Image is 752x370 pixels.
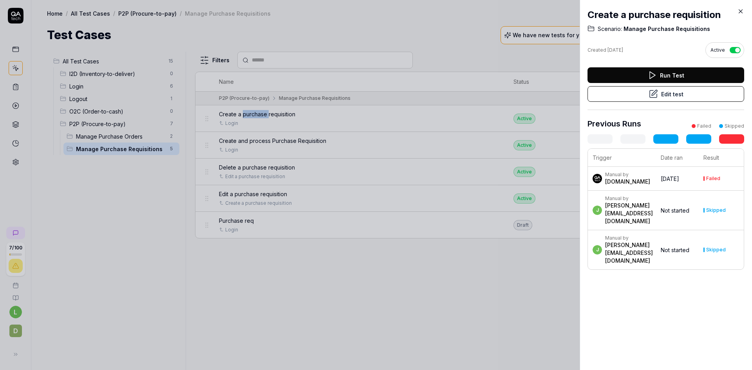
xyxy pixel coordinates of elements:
[587,86,744,102] button: Edit test
[588,149,656,167] th: Trigger
[587,47,623,54] div: Created
[605,202,653,225] div: [PERSON_NAME][EMAIL_ADDRESS][DOMAIN_NAME]
[593,174,602,183] img: 7ccf6c19-61ad-4a6c-8811-018b02a1b829.jpg
[605,241,653,265] div: [PERSON_NAME][EMAIL_ADDRESS][DOMAIN_NAME]
[656,230,699,269] td: Not started
[593,206,602,215] span: j
[697,123,711,130] div: Failed
[605,178,650,186] div: [DOMAIN_NAME]
[661,175,679,182] time: [DATE]
[605,171,650,178] div: Manual by
[605,235,653,241] div: Manual by
[710,47,725,54] span: Active
[706,247,726,252] div: Skipped
[605,195,653,202] div: Manual by
[593,245,602,254] span: j
[587,67,744,83] button: Run Test
[656,191,699,230] td: Not started
[699,149,744,167] th: Result
[725,123,744,130] div: Skipped
[656,149,699,167] th: Date ran
[706,208,726,213] div: Skipped
[607,47,623,53] time: [DATE]
[587,118,641,130] h3: Previous Runs
[598,25,622,33] span: Scenario:
[622,25,710,33] span: Manage Purchase Requisitions
[706,176,720,181] div: Failed
[587,8,744,22] h2: Create a purchase requisition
